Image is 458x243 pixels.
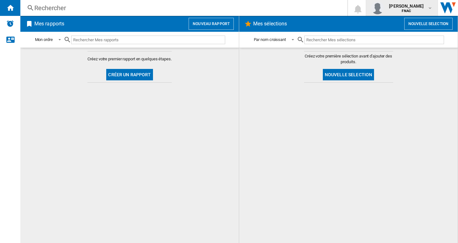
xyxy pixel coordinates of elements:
[35,37,53,42] div: Mon ordre
[106,69,153,80] button: Créer un rapport
[389,3,424,9] span: [PERSON_NAME]
[87,56,171,62] span: Créez votre premier rapport en quelques étapes.
[252,18,288,30] h2: Mes sélections
[189,18,234,30] button: Nouveau rapport
[6,20,14,27] img: alerts-logo.svg
[71,36,225,44] input: Rechercher Mes rapports
[304,36,444,44] input: Rechercher Mes sélections
[404,18,453,30] button: Nouvelle selection
[254,37,286,42] div: Par nom croissant
[33,18,66,30] h2: Mes rapports
[323,69,374,80] button: Nouvelle selection
[371,2,384,14] img: profile.jpg
[402,9,411,13] b: FNAC
[304,53,393,65] span: Créez votre première sélection avant d'ajouter des produits.
[34,3,331,12] div: Rechercher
